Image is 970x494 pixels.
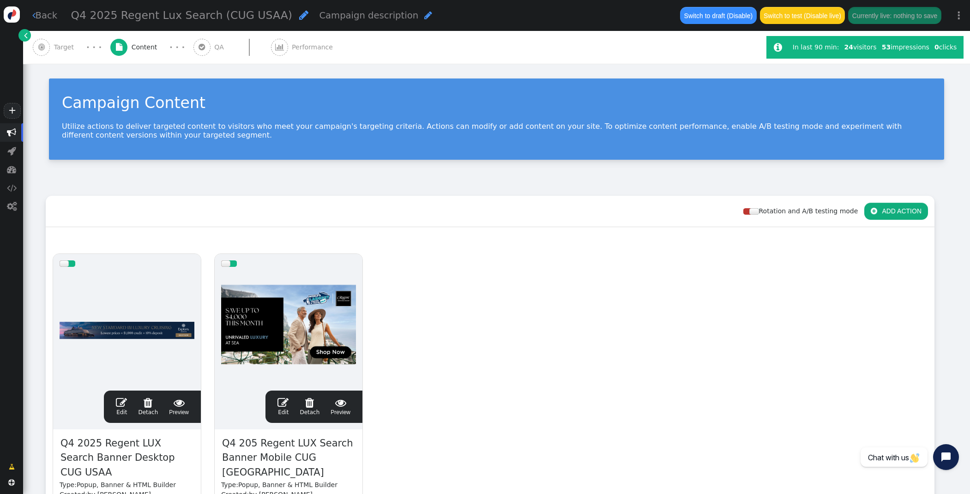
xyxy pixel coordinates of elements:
b: 24 [844,43,853,51]
span: Popup, Banner & HTML Builder [77,481,176,488]
span: QA [214,42,228,52]
a:  [2,458,21,475]
span:  [169,397,189,408]
span: impressions [882,43,929,51]
span: clicks [934,43,957,51]
a: Preview [169,397,189,416]
button: Switch to draft (Disable) [680,7,756,24]
button: Switch to test (Disable live) [760,7,845,24]
b: 0 [934,43,939,51]
button: Currently live: nothing to save [848,7,941,24]
span:  [424,11,432,20]
span:  [871,207,877,215]
div: Campaign Content [62,91,931,114]
span: Detach [138,397,158,416]
a: Preview [331,397,350,416]
div: Type: [60,480,194,490]
b: 53 [882,43,891,51]
span:  [8,479,15,486]
div: In last 90 min: [793,42,842,52]
span:  [7,202,17,211]
span: Preview [331,397,350,416]
span: Detach [300,397,319,416]
span:  [275,43,284,51]
span:  [299,10,308,20]
button: ADD ACTION [864,203,928,219]
div: Type: [221,480,356,490]
span: Preview [169,397,189,416]
span:  [7,128,16,137]
span: Content [132,42,161,52]
span:  [24,30,28,40]
span:  [38,43,45,51]
span:  [32,11,36,20]
span: Q4 2025 Regent Lux Search (CUG USAA) [71,9,292,22]
span: Campaign description [319,10,418,21]
a:  Target · · · [33,31,110,64]
span:  [9,462,15,472]
a: Back [32,9,58,22]
span:  [7,146,16,156]
span:  [7,165,16,174]
span:  [116,43,122,51]
a: Detach [138,397,158,416]
span: Target [54,42,78,52]
span: Popup, Banner & HTML Builder [238,481,337,488]
span:  [774,42,782,52]
div: · · · [86,41,102,54]
div: Rotation and A/B testing mode [743,206,864,216]
a:  [18,29,31,42]
a: + [4,103,20,119]
span: Q4 2025 Regent LUX Search Banner Desktop CUG USAA [60,436,194,481]
span:  [7,183,17,193]
span:  [138,397,158,408]
div: visitors [842,42,879,52]
span:  [199,43,205,51]
div: · · · [169,41,185,54]
a: Edit [277,397,289,416]
a: Detach [300,397,319,416]
span:  [277,397,289,408]
a:  Content · · · [110,31,193,64]
a: Edit [116,397,127,416]
span:  [116,397,127,408]
p: Utilize actions to deliver targeted content to visitors who meet your campaign's targeting criter... [62,122,931,139]
a: ⋮ [948,2,970,29]
a:  Performance [271,31,354,64]
a:  QA [193,31,271,64]
span: Q4 205 Regent LUX Search Banner Mobile CUG [GEOGRAPHIC_DATA] [221,436,356,481]
span:  [300,397,319,408]
span: Performance [292,42,337,52]
span:  [331,397,350,408]
img: logo-icon.svg [4,6,20,23]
